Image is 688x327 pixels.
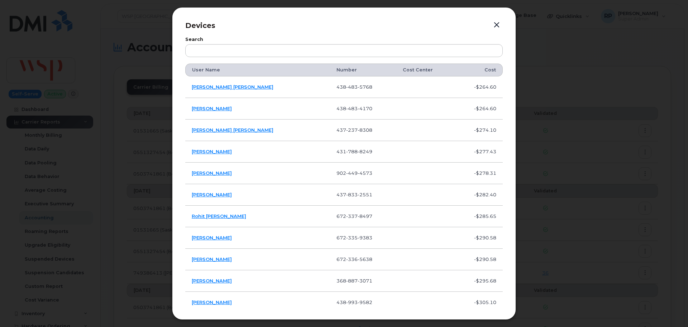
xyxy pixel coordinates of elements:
span: 8308 [358,127,372,133]
span: 4573 [358,170,372,176]
span: 4170 [358,106,372,111]
td: -$295.68 [455,270,503,292]
a: Rohit [PERSON_NAME] [192,213,246,219]
span: 672 [336,213,372,219]
span: 672 [336,256,372,262]
span: 438 [336,299,372,305]
span: 2551 [358,192,372,197]
a: [PERSON_NAME] [192,299,232,305]
span: 5638 [358,256,372,262]
span: 431 [336,149,372,154]
span: 672 [336,235,372,240]
span: 336 [346,256,358,262]
td: -$290.58 [455,249,503,270]
td: -$285.65 [455,206,503,227]
td: -$305.10 [455,292,503,313]
span: 833 [346,192,358,197]
span: 437 [336,127,372,133]
span: 368 [336,278,372,284]
span: 437 [336,192,372,197]
a: [PERSON_NAME] [192,192,232,197]
span: 9383 [358,235,372,240]
span: 483 [346,106,358,111]
span: 902 [336,170,372,176]
span: 3071 [358,278,372,284]
td: -$278.31 [455,163,503,184]
span: 335 [346,235,358,240]
span: 8497 [358,213,372,219]
span: 9582 [358,299,372,305]
a: [PERSON_NAME] [192,149,232,154]
span: 993 [346,299,358,305]
span: 8249 [358,149,372,154]
a: [PERSON_NAME] [192,170,232,176]
a: [PERSON_NAME] [192,235,232,240]
td: -$277.43 [455,141,503,163]
td: -$290.58 [455,227,503,249]
td: -$274.10 [455,120,503,141]
span: 237 [346,127,358,133]
span: 449 [346,170,358,176]
a: [PERSON_NAME] [192,278,232,284]
td: -$282.40 [455,184,503,206]
span: 788 [346,149,358,154]
span: 337 [346,213,358,219]
a: [PERSON_NAME] [PERSON_NAME] [192,127,273,133]
td: -$264.60 [455,98,503,120]
a: [PERSON_NAME] [192,256,232,262]
span: 438 [336,106,372,111]
span: 887 [346,278,358,284]
a: [PERSON_NAME] [192,106,232,111]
